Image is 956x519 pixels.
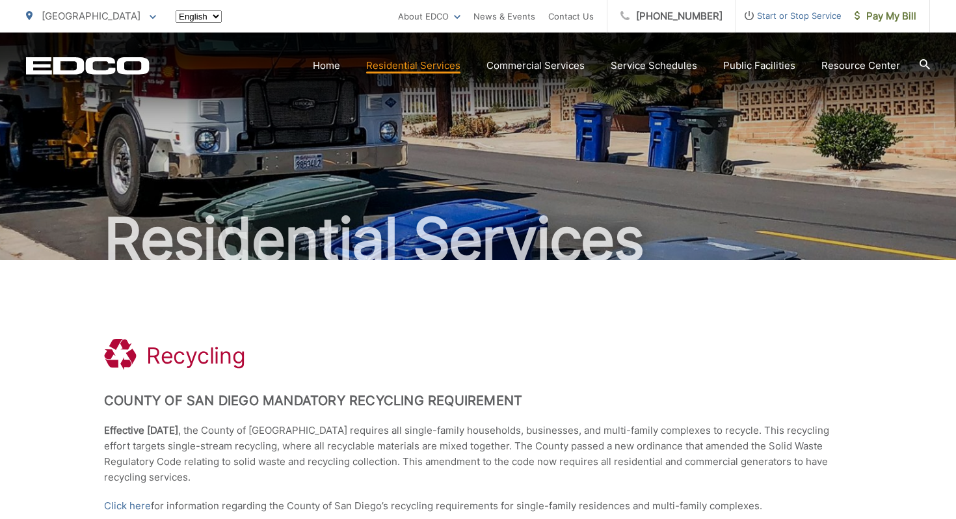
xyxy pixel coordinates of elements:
[146,343,245,369] h1: Recycling
[104,423,852,485] p: , the County of [GEOGRAPHIC_DATA] requires all single-family households, businesses, and multi-fa...
[723,58,795,73] a: Public Facilities
[548,8,594,24] a: Contact Us
[42,10,140,22] span: [GEOGRAPHIC_DATA]
[104,424,178,436] strong: Effective [DATE]
[821,58,900,73] a: Resource Center
[104,393,852,408] h2: County of San Diego Mandatory Recycling Requirement
[398,8,460,24] a: About EDCO
[611,58,697,73] a: Service Schedules
[486,58,585,73] a: Commercial Services
[855,8,916,24] span: Pay My Bill
[176,10,222,23] select: Select a language
[26,207,930,272] h2: Residential Services
[313,58,340,73] a: Home
[366,58,460,73] a: Residential Services
[473,8,535,24] a: News & Events
[26,57,150,75] a: EDCD logo. Return to the homepage.
[104,498,151,514] a: Click here
[104,498,852,514] p: for information regarding the County of San Diego’s recycling requirements for single-family resi...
